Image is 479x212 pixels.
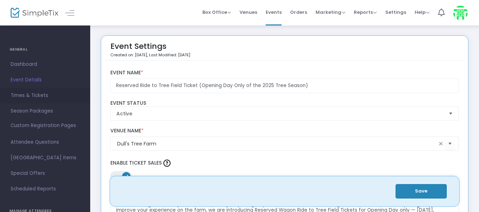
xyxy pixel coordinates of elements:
h4: GENERAL [10,42,81,57]
button: Select [446,107,456,120]
span: Venues [239,3,257,21]
button: Select [445,137,455,151]
span: Dashboard [11,60,80,69]
p: Created on: [DATE] [110,52,190,58]
label: Event Status [110,100,459,107]
span: Box Office [202,9,231,16]
input: Select Venue [117,140,437,148]
span: Event Details [11,75,80,85]
span: Times & Tickets [11,91,80,100]
span: Orders [290,3,307,21]
input: Enter Event Name [110,79,459,93]
span: Special Offers [11,169,80,178]
img: question-mark [163,160,171,167]
span: Reports [354,9,377,16]
span: Attendee Questions [11,138,80,147]
span: Help [415,9,429,16]
span: Active [116,110,443,117]
label: Enable Ticket Sales [110,158,459,168]
div: Event Settings [110,39,190,60]
span: clear [437,139,445,148]
span: ON [125,174,128,178]
span: Season Packages [11,107,80,116]
span: Marketing [316,9,345,16]
span: , Last Modified: [DATE] [147,52,190,58]
label: Venue Name [110,128,459,134]
span: Settings [385,3,406,21]
label: Event Name [110,70,459,76]
button: Save [396,184,447,199]
span: Events [266,3,282,21]
span: Custom Registration Pages [11,122,76,129]
span: [GEOGRAPHIC_DATA] Items [11,153,80,162]
span: Scheduled Reports [11,184,80,194]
